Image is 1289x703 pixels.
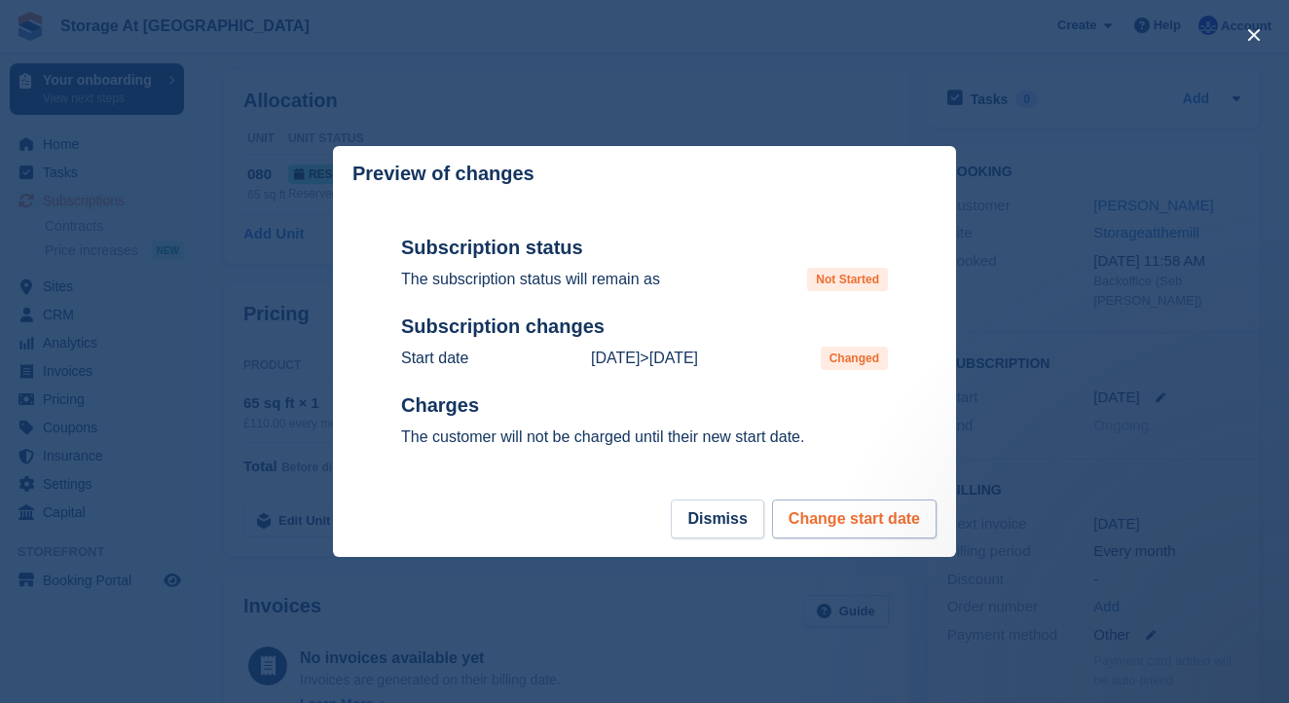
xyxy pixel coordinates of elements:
[671,499,763,538] button: Dismiss
[401,314,888,339] h2: Subscription changes
[807,268,888,291] span: Not Started
[649,350,698,366] time: 2025-09-25 23:00:00 UTC
[401,393,888,418] h2: Charges
[772,499,937,538] button: Change start date
[401,236,888,260] h2: Subscription status
[401,268,660,291] p: The subscription status will remain as
[352,163,534,185] p: Preview of changes
[401,347,468,370] p: Start date
[591,347,698,370] p: >
[1238,19,1270,51] button: close
[591,350,640,366] time: 2025-10-03 00:00:00 UTC
[401,425,888,449] p: The customer will not be charged until their new start date.
[821,347,888,370] span: Changed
